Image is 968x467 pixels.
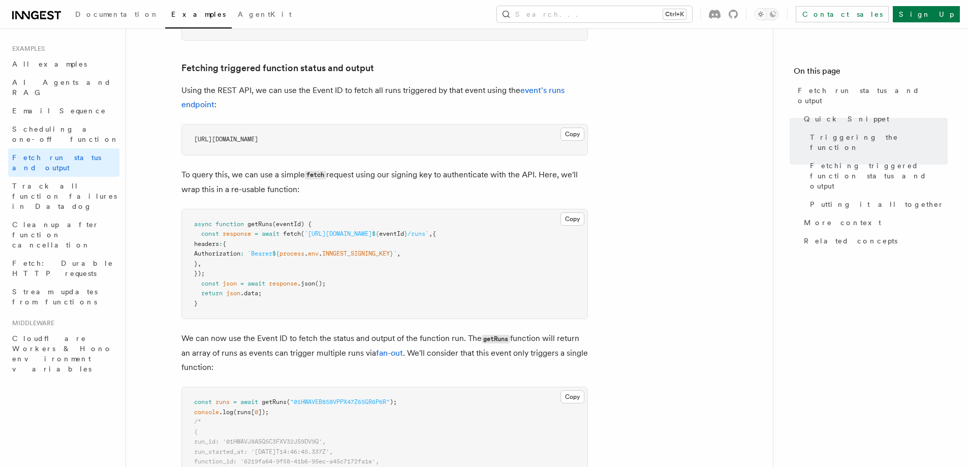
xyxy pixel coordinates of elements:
a: fan-out [376,348,403,358]
a: Related concepts [800,232,948,250]
a: Fetch run status and output [794,81,948,110]
span: Stream updates from functions [12,288,98,306]
span: await [247,280,265,287]
span: Email Sequence [12,107,106,115]
code: getRuns [482,335,510,344]
span: ` [393,250,397,257]
a: Cloudflare Workers & Hono environment variables [8,329,119,378]
span: { [223,240,226,247]
a: Fetch: Durable HTTP requests [8,254,119,283]
span: Examples [171,10,226,18]
span: function [215,221,244,228]
h4: On this page [794,65,948,81]
a: Fetching triggered function status and output [181,61,374,75]
a: Fetch run status and output [8,148,119,177]
span: function_id: '6219fa64-9f58-41b6-95ec-a45c7172fa1e', [194,458,379,465]
span: [URL][DOMAIN_NAME] [194,136,258,143]
span: console [194,409,219,416]
span: , [429,230,432,237]
span: Cleanup after function cancellation [12,221,99,249]
button: Toggle dark mode [755,8,779,20]
span: getRuns [247,221,272,228]
a: Sign Up [893,6,960,22]
a: Documentation [69,3,165,27]
span: ]); [258,409,269,416]
a: All examples [8,55,119,73]
span: Related concepts [804,236,897,246]
span: } [194,260,198,267]
kbd: Ctrl+K [663,9,686,19]
span: Authorization [194,250,240,257]
a: Triggering the function [806,128,948,157]
span: INNGEST_SIGNING_KEY [322,250,390,257]
a: Quick Snippet [800,110,948,128]
button: Copy [560,128,584,141]
span: Cloudflare Workers & Hono environment variables [12,334,112,373]
span: response [223,230,251,237]
span: await [262,230,279,237]
span: All examples [12,60,87,68]
span: . [319,250,322,257]
span: { [432,230,436,237]
span: const [194,398,212,406]
a: AI Agents and RAG [8,73,119,102]
span: AgentKit [238,10,292,18]
span: Putting it all together [810,199,944,209]
a: Contact sales [796,6,889,22]
button: Search...Ctrl+K [497,6,692,22]
span: Scheduling a one-off function [12,125,119,143]
span: ${ [272,250,279,257]
span: Quick Snippet [804,114,889,124]
span: json [223,280,237,287]
button: Copy [560,390,584,403]
span: , [397,250,400,257]
span: fetch [283,230,301,237]
span: /runs` [408,230,429,237]
span: `[URL][DOMAIN_NAME] [304,230,372,237]
span: "01HWAVEB858VPPX47Z65GR6P6R" [290,398,390,406]
span: eventId [379,230,404,237]
span: }); [194,270,205,277]
p: Using the REST API, we can use the Event ID to fetch all runs triggered by that event using the : [181,83,588,112]
span: Fetching triggered function status and output [810,161,948,191]
span: } [404,230,408,237]
a: Fetching triggered function status and output [806,157,948,195]
a: AgentKit [232,3,298,27]
a: More context [800,213,948,232]
span: (runs[ [233,409,255,416]
span: (); [315,280,326,287]
a: Cleanup after function cancellation [8,215,119,254]
span: `Bearer [247,250,272,257]
a: Track all function failures in Datadog [8,177,119,215]
span: , [198,260,201,267]
span: 0 [255,409,258,416]
span: async [194,221,212,228]
span: ( [287,398,290,406]
span: . [304,250,308,257]
span: process [279,250,304,257]
span: } [390,250,393,257]
span: More context [804,217,881,228]
span: { [194,428,198,435]
span: = [255,230,258,237]
a: Email Sequence [8,102,119,120]
span: Documentation [75,10,159,18]
span: Track all function failures in Datadog [12,182,117,210]
span: await [240,398,258,406]
span: .json [297,280,315,287]
a: Scheduling a one-off function [8,120,119,148]
p: We can now use the Event ID to fetch the status and output of the function run. The function will... [181,331,588,375]
span: AI Agents and RAG [12,78,111,97]
span: headers [194,240,219,247]
span: ); [390,398,397,406]
span: .log [219,409,233,416]
span: const [201,230,219,237]
code: fetch [305,171,326,179]
span: const [201,280,219,287]
span: : [240,250,244,257]
span: : [219,240,223,247]
span: Examples [8,45,45,53]
span: Fetch run status and output [798,85,948,106]
a: Examples [165,3,232,28]
span: .data; [240,290,262,297]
